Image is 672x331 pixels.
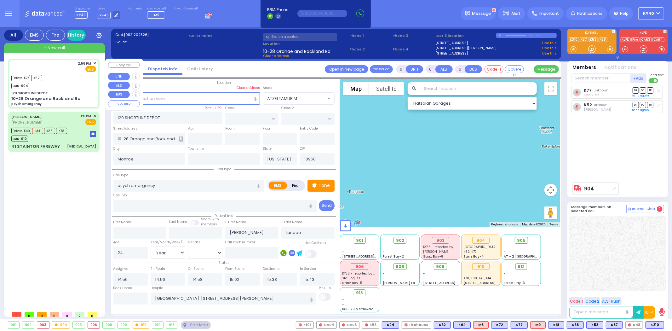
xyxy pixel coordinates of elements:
[473,321,489,329] div: ALS KJ
[93,113,96,119] span: ✕
[383,271,385,276] span: -
[8,322,19,328] div: 901
[11,96,81,102] div: 10-28 Orange and Rockland Rd
[630,73,647,83] button: +Add
[37,312,47,317] span: 0
[11,120,43,125] span: [PHONE_NUMBER]
[580,37,589,42] a: K87
[625,321,643,329] div: K48
[113,193,127,198] label: Call Info
[571,73,630,83] input: Search member
[225,126,235,131] label: Room
[402,321,431,329] div: Firehouse
[434,321,451,329] div: K52
[423,245,462,249] span: KY38 - reported by KY42
[342,302,344,307] span: -
[85,66,96,72] span: EMS
[113,126,138,131] label: Street Address
[584,88,592,93] a: K77
[342,218,362,227] a: Open this area in Google Maps (opens a new window)
[75,7,90,11] label: Dispatcher
[113,92,260,104] input: Search location here
[300,266,316,271] label: In Service
[143,66,182,72] a: Dispatch info
[151,266,165,271] label: En Route
[300,126,318,131] label: Entry Code
[25,9,67,17] img: Logo
[463,249,476,254] span: K52, K77
[584,186,594,191] a: 904
[606,321,623,329] div: K87
[589,37,598,42] a: K53
[539,11,559,16] span: Important
[151,293,316,305] input: Search hospital
[577,11,602,16] span: Notifications
[108,91,130,98] button: BUS
[436,51,468,56] a: [STREET_ADDRESS]
[263,41,347,46] label: Location
[182,66,218,72] a: Call History
[435,65,453,73] button: ALS
[534,65,559,73] button: Message
[383,281,420,285] span: [PERSON_NAME] Farm
[115,39,187,45] label: Caller:
[67,30,86,41] a: History
[584,107,611,112] span: Moses Guttman
[56,128,67,134] span: K78
[544,82,557,95] button: Toggle fullscreen view
[32,128,43,134] span: M4
[640,37,652,42] a: CAR3
[365,323,368,327] img: red-radio-icon.svg
[491,321,508,329] div: K72
[319,200,335,211] button: Send
[113,240,120,245] label: Age
[343,82,369,95] button: Show street map
[281,106,294,111] label: Cross 2
[93,61,96,66] span: ✕
[128,7,142,11] label: Night unit
[619,31,668,36] label: KJFD
[214,167,234,171] span: Call type
[351,263,368,270] div: 906
[571,205,626,213] h5: Message members on selected call
[606,321,623,329] div: BLS
[300,146,305,151] label: ZIP
[423,249,450,254] span: spinka
[75,11,88,19] span: KY40
[319,323,322,327] img: red-radio-icon.svg
[108,82,130,89] button: ALS
[166,322,177,328] div: 913
[133,322,149,328] div: 910
[631,37,640,42] a: Fire
[473,321,489,329] div: M8
[316,321,337,329] div: CAR4
[325,65,368,73] a: Open in new page
[237,85,260,90] label: Clear address
[530,321,546,329] div: ALS
[362,321,379,329] div: K56
[11,114,42,119] a: [PERSON_NAME]
[305,241,326,246] label: Use Callback
[544,184,557,196] button: Map camera controls
[342,218,362,227] img: Google
[569,37,579,42] a: K310
[113,266,129,271] label: Assigned
[11,75,30,81] span: Driver-K77
[12,312,21,317] span: 0
[297,10,347,17] input: (000)000-00000
[594,88,609,93] span: unknown
[542,51,557,56] a: Use this
[485,65,503,73] button: Code-1
[383,276,385,281] span: -
[287,182,304,189] label: Fire
[267,7,288,13] span: BRIA Phone
[511,321,528,329] div: BLS
[151,286,164,291] label: Hospital
[188,266,204,271] label: On Scene
[342,276,363,281] span: stalling issu
[263,53,289,58] span: Clear address
[518,264,525,270] span: 912
[453,321,471,329] div: K64
[269,182,287,189] label: EMS
[342,323,345,327] img: red-radio-icon.svg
